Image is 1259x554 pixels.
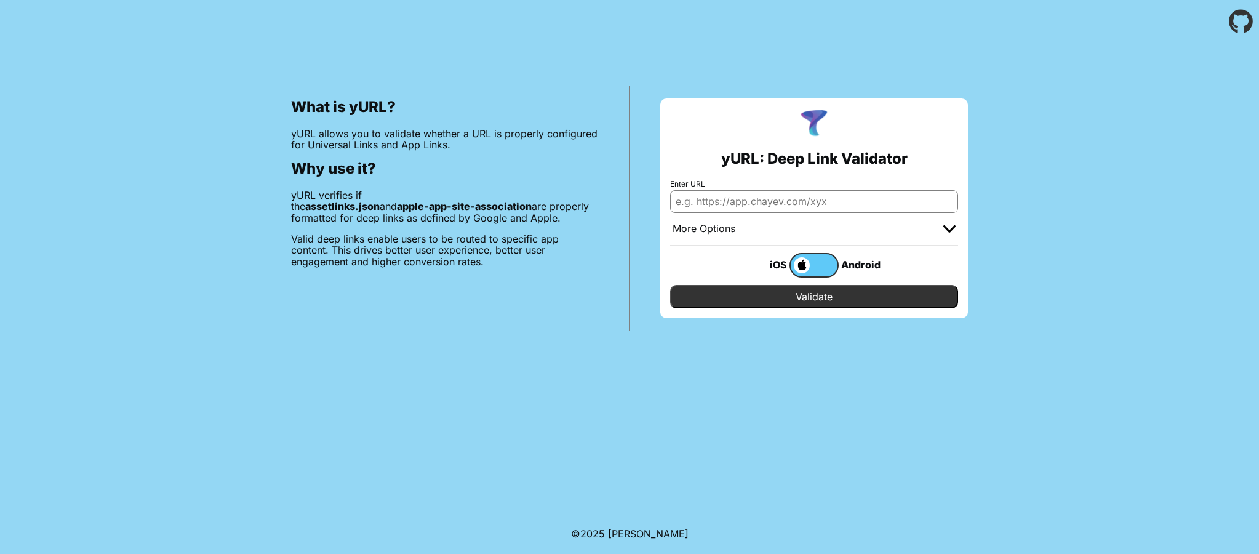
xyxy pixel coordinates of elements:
[721,150,908,167] h2: yURL: Deep Link Validator
[291,190,598,223] p: yURL verifies if the and are properly formatted for deep links as defined by Google and Apple.
[670,285,958,308] input: Validate
[305,200,380,212] b: assetlinks.json
[839,257,888,273] div: Android
[571,513,689,554] footer: ©
[798,108,830,140] img: yURL Logo
[608,528,689,540] a: Michael Ibragimchayev's Personal Site
[291,98,598,116] h2: What is yURL?
[740,257,789,273] div: iOS
[291,128,598,151] p: yURL allows you to validate whether a URL is properly configured for Universal Links and App Links.
[943,225,956,233] img: chevron
[673,223,735,235] div: More Options
[670,180,958,188] label: Enter URL
[670,190,958,212] input: e.g. https://app.chayev.com/xyx
[397,200,532,212] b: apple-app-site-association
[580,528,605,540] span: 2025
[291,160,598,177] h2: Why use it?
[291,233,598,267] p: Valid deep links enable users to be routed to specific app content. This drives better user exper...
